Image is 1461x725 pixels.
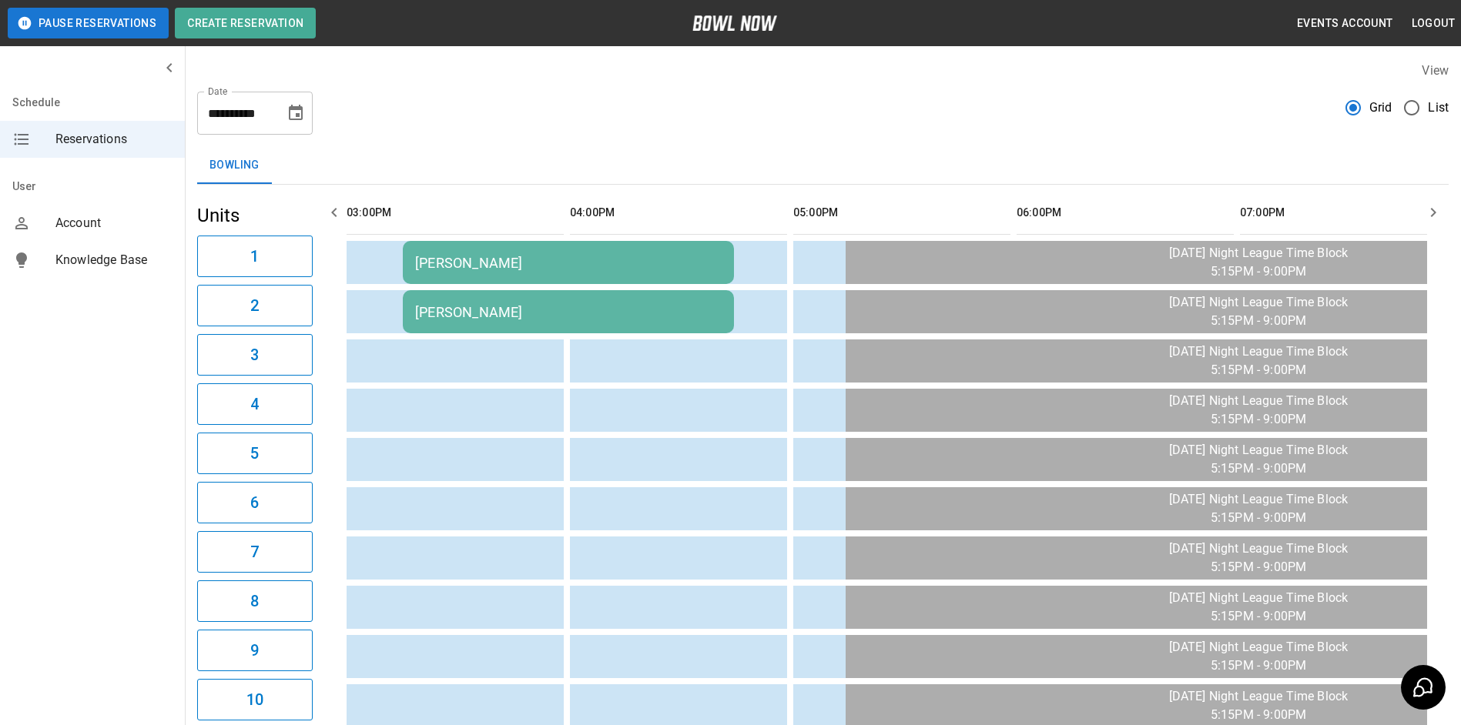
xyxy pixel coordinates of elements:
[1406,9,1461,38] button: Logout
[570,191,787,235] th: 04:00PM
[197,433,313,474] button: 5
[197,334,313,376] button: 3
[347,191,564,235] th: 03:00PM
[197,236,313,277] button: 1
[250,293,259,318] h6: 2
[692,15,777,31] img: logo
[250,490,259,515] h6: 6
[250,392,259,416] h6: 4
[250,441,259,466] h6: 5
[1017,191,1234,235] th: 06:00PM
[197,531,313,573] button: 7
[55,251,173,269] span: Knowledge Base
[55,214,173,232] span: Account
[250,540,259,564] h6: 7
[1369,99,1392,117] span: Grid
[8,8,169,38] button: Pause Reservations
[197,482,313,523] button: 6
[1291,9,1399,38] button: Events Account
[250,638,259,663] h6: 9
[197,285,313,326] button: 2
[175,8,316,38] button: Create Reservation
[197,147,272,184] button: Bowling
[280,98,311,129] button: Choose date, selected date is Sep 18, 2025
[197,630,313,671] button: 9
[55,130,173,149] span: Reservations
[197,203,313,228] h5: Units
[1422,63,1449,78] label: View
[1428,99,1449,117] span: List
[197,580,313,622] button: 8
[250,244,259,269] h6: 1
[250,342,259,367] h6: 3
[197,383,313,425] button: 4
[197,147,1449,184] div: inventory tabs
[415,255,722,271] div: [PERSON_NAME]
[250,589,259,613] h6: 8
[246,687,263,712] h6: 10
[793,191,1010,235] th: 05:00PM
[197,679,313,720] button: 10
[415,304,722,320] div: [PERSON_NAME]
